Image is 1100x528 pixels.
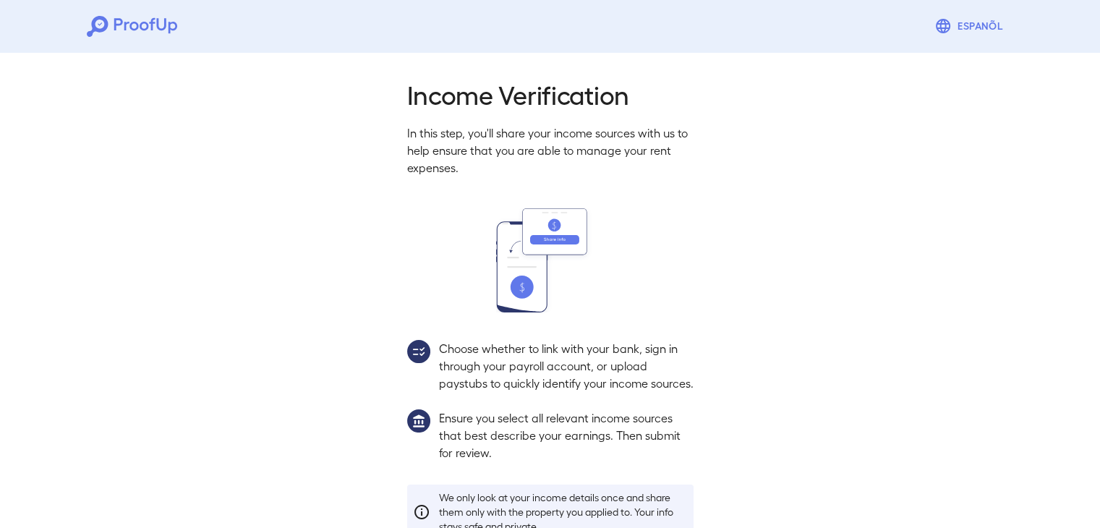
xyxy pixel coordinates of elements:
h2: Income Verification [407,78,694,110]
p: In this step, you'll share your income sources with us to help ensure that you are able to manage... [407,124,694,176]
p: Ensure you select all relevant income sources that best describe your earnings. Then submit for r... [439,409,694,461]
img: group2.svg [407,340,430,363]
img: transfer_money.svg [496,208,605,312]
button: Espanõl [929,12,1013,41]
img: group1.svg [407,409,430,433]
p: Choose whether to link with your bank, sign in through your payroll account, or upload paystubs t... [439,340,694,392]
